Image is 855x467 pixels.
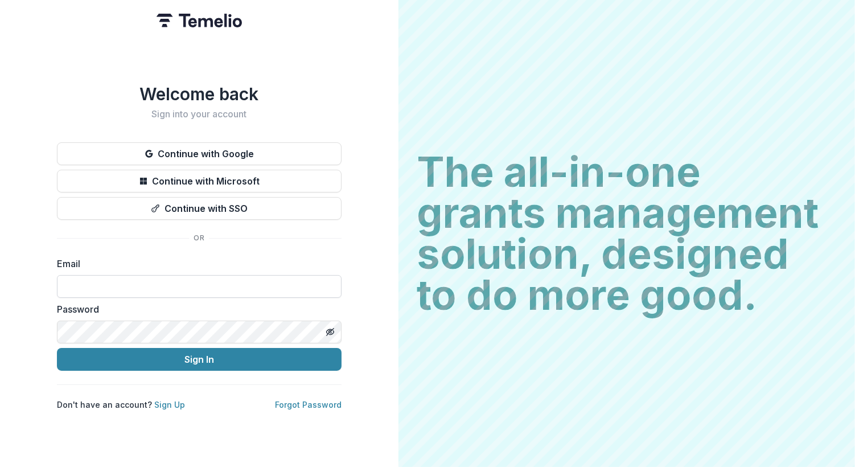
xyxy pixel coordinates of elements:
[57,302,335,316] label: Password
[57,399,185,411] p: Don't have an account?
[57,348,342,371] button: Sign In
[57,109,342,120] h2: Sign into your account
[57,170,342,192] button: Continue with Microsoft
[57,142,342,165] button: Continue with Google
[57,197,342,220] button: Continue with SSO
[321,323,339,341] button: Toggle password visibility
[57,257,335,271] label: Email
[275,400,342,409] a: Forgot Password
[154,400,185,409] a: Sign Up
[57,84,342,104] h1: Welcome back
[157,14,242,27] img: Temelio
